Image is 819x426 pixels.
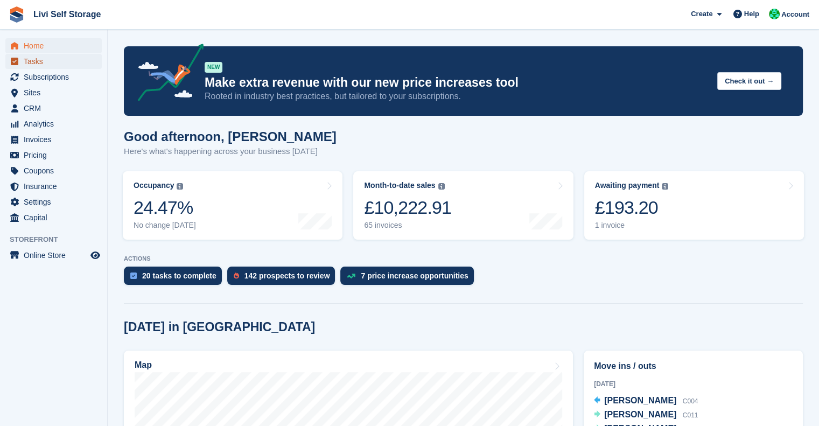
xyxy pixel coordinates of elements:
button: Check it out → [717,72,781,90]
img: task-75834270c22a3079a89374b754ae025e5fb1db73e45f91037f5363f120a921f8.svg [130,273,137,279]
h2: Move ins / outs [594,360,793,373]
a: menu [5,85,102,100]
span: Tasks [24,54,88,69]
a: menu [5,148,102,163]
span: Home [24,38,88,53]
span: C004 [683,397,698,405]
div: NEW [205,62,222,73]
div: 65 invoices [364,221,451,230]
h1: Good afternoon, [PERSON_NAME] [124,129,337,144]
span: Analytics [24,116,88,131]
a: menu [5,101,102,116]
span: [PERSON_NAME] [604,396,676,405]
div: 20 tasks to complete [142,271,216,280]
img: stora-icon-8386f47178a22dfd0bd8f6a31ec36ba5ce8667c1dd55bd0f319d3a0aa187defe.svg [9,6,25,23]
a: menu [5,54,102,69]
a: menu [5,69,102,85]
span: Create [691,9,712,19]
span: Coupons [24,163,88,178]
div: £193.20 [595,197,669,219]
a: Preview store [89,249,102,262]
p: Here's what's happening across your business [DATE] [124,145,337,158]
span: Capital [24,210,88,225]
img: icon-info-grey-7440780725fd019a000dd9b08b2336e03edf1995a4989e88bcd33f0948082b44.svg [438,183,445,190]
a: menu [5,210,102,225]
a: 142 prospects to review [227,267,341,290]
a: menu [5,194,102,209]
span: Pricing [24,148,88,163]
a: [PERSON_NAME] C011 [594,408,698,422]
a: menu [5,163,102,178]
a: menu [5,38,102,53]
div: Awaiting payment [595,181,660,190]
a: 7 price increase opportunities [340,267,479,290]
span: [PERSON_NAME] [604,410,676,419]
span: Account [781,9,809,20]
div: £10,222.91 [364,197,451,219]
p: Rooted in industry best practices, but tailored to your subscriptions. [205,90,709,102]
a: Month-to-date sales £10,222.91 65 invoices [353,171,573,240]
img: prospect-51fa495bee0391a8d652442698ab0144808aea92771e9ea1ae160a38d050c398.svg [234,273,239,279]
img: price-adjustments-announcement-icon-8257ccfd72463d97f412b2fc003d46551f7dbcb40ab6d574587a9cd5c0d94... [129,44,204,105]
p: Make extra revenue with our new price increases tool [205,75,709,90]
div: 24.47% [134,197,196,219]
div: Month-to-date sales [364,181,435,190]
div: 142 prospects to review [244,271,330,280]
div: No change [DATE] [134,221,196,230]
a: menu [5,179,102,194]
span: Storefront [10,234,107,245]
img: Joe Robertson [769,9,780,19]
img: price_increase_opportunities-93ffe204e8149a01c8c9dc8f82e8f89637d9d84a8eef4429ea346261dce0b2c0.svg [347,274,355,278]
a: [PERSON_NAME] C004 [594,394,698,408]
span: CRM [24,101,88,116]
span: Sites [24,85,88,100]
img: icon-info-grey-7440780725fd019a000dd9b08b2336e03edf1995a4989e88bcd33f0948082b44.svg [177,183,183,190]
a: Awaiting payment £193.20 1 invoice [584,171,804,240]
span: C011 [683,411,698,419]
span: Invoices [24,132,88,147]
div: Occupancy [134,181,174,190]
img: icon-info-grey-7440780725fd019a000dd9b08b2336e03edf1995a4989e88bcd33f0948082b44.svg [662,183,668,190]
a: Occupancy 24.47% No change [DATE] [123,171,342,240]
span: Settings [24,194,88,209]
a: menu [5,248,102,263]
div: 1 invoice [595,221,669,230]
span: Online Store [24,248,88,263]
div: 7 price increase opportunities [361,271,468,280]
a: Livi Self Storage [29,5,105,23]
h2: Map [135,360,152,370]
span: Insurance [24,179,88,194]
a: menu [5,116,102,131]
h2: [DATE] in [GEOGRAPHIC_DATA] [124,320,315,334]
span: Help [744,9,759,19]
p: ACTIONS [124,255,803,262]
a: 20 tasks to complete [124,267,227,290]
div: [DATE] [594,379,793,389]
span: Subscriptions [24,69,88,85]
a: menu [5,132,102,147]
